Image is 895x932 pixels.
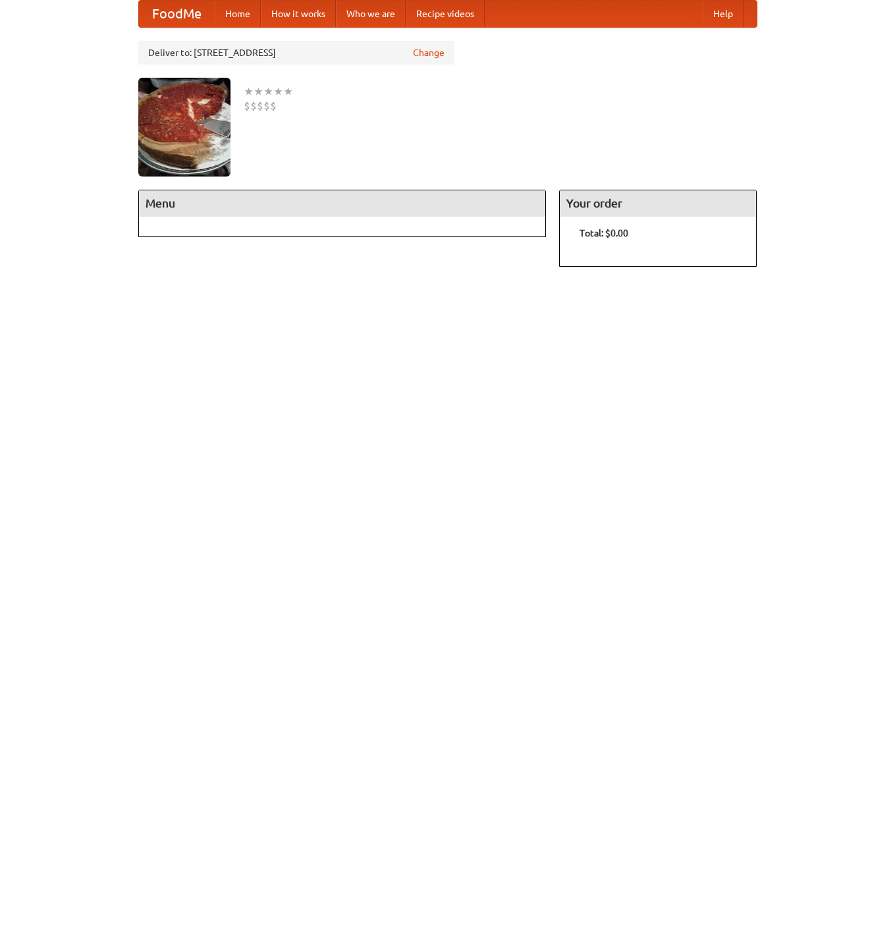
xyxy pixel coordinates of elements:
li: ★ [263,84,273,99]
a: How it works [261,1,336,27]
li: ★ [244,84,254,99]
img: angular.jpg [138,78,231,177]
li: ★ [283,84,293,99]
li: ★ [254,84,263,99]
a: Who we are [336,1,406,27]
li: ★ [273,84,283,99]
li: $ [263,99,270,113]
a: Recipe videos [406,1,485,27]
li: $ [244,99,250,113]
a: Home [215,1,261,27]
a: Help [703,1,744,27]
a: Change [413,46,445,59]
div: Deliver to: [STREET_ADDRESS] [138,41,454,65]
b: Total: $0.00 [580,228,628,238]
li: $ [250,99,257,113]
a: FoodMe [139,1,215,27]
h4: Menu [139,190,546,217]
li: $ [257,99,263,113]
h4: Your order [560,190,756,217]
li: $ [270,99,277,113]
